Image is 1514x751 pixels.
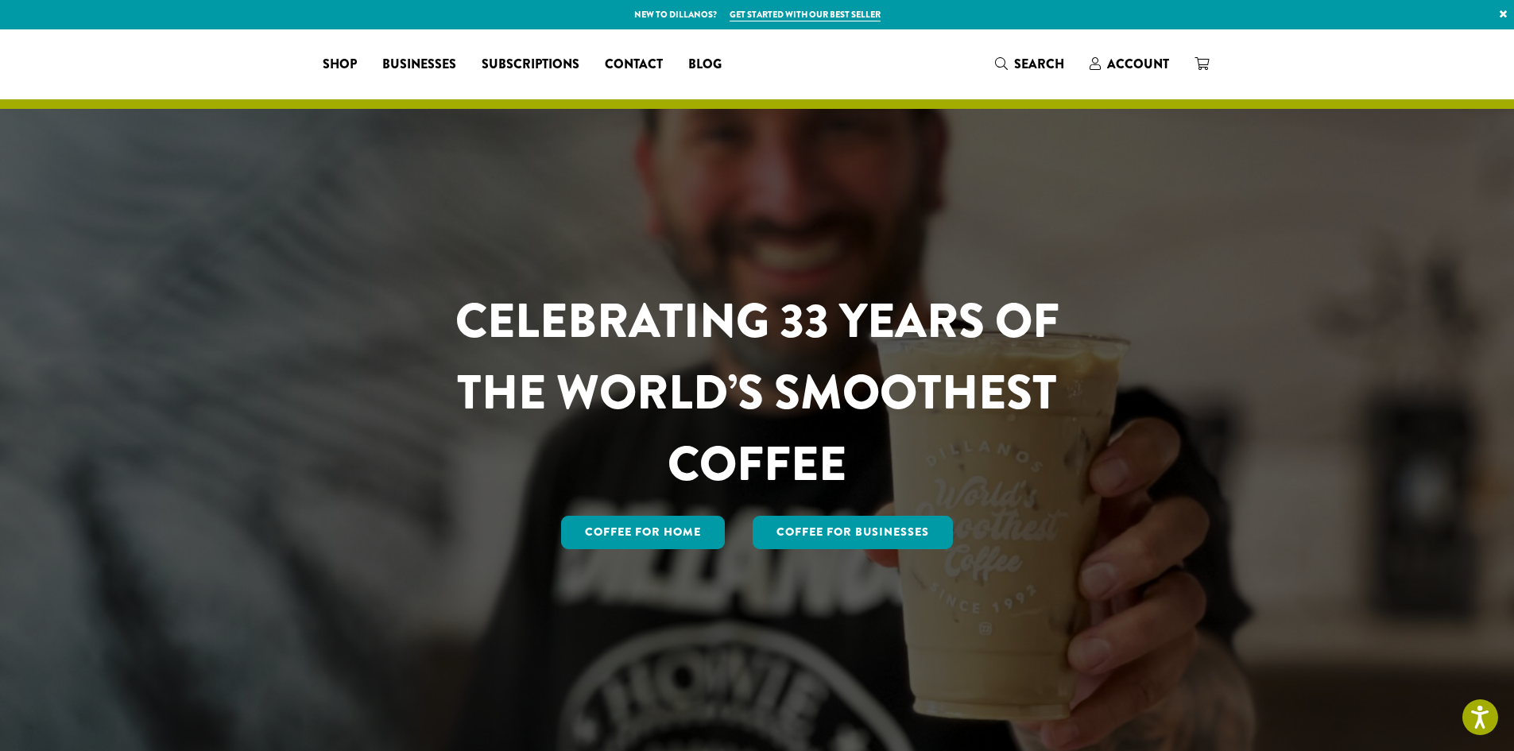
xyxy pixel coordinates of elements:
[310,52,370,77] a: Shop
[409,285,1106,500] h1: CELEBRATING 33 YEARS OF THE WORLD’S SMOOTHEST COFFEE
[382,55,456,75] span: Businesses
[688,55,722,75] span: Blog
[561,516,725,549] a: Coffee for Home
[1107,55,1169,73] span: Account
[323,55,357,75] span: Shop
[730,8,881,21] a: Get started with our best seller
[753,516,953,549] a: Coffee For Businesses
[1014,55,1064,73] span: Search
[982,51,1077,77] a: Search
[482,55,579,75] span: Subscriptions
[605,55,663,75] span: Contact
